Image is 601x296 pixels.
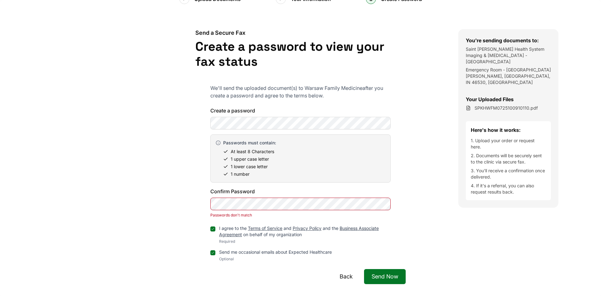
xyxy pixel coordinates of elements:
[471,126,546,134] h4: Here's how it works:
[219,249,332,255] label: Send me occasional emails about Expected Healthcare
[293,226,321,231] a: Privacy Policy
[471,153,546,165] li: 2. Documents will be securely sent to the clinic via secure fax.
[471,168,546,180] li: 3. You'll receive a confirmation once delivered.
[219,226,379,237] label: I agree to the and and the on behalf of my organization
[332,269,360,284] button: Back
[219,239,391,244] div: Required
[231,156,269,162] span: 1 upper case letter
[466,46,551,65] p: Saint [PERSON_NAME] Health System Imaging & [MEDICAL_DATA] - [GEOGRAPHIC_DATA]
[466,37,551,44] h3: You're sending documents to:
[471,138,546,150] li: 1. Upload your order or request here.
[466,67,551,86] p: Emergency Room - [GEOGRAPHIC_DATA][PERSON_NAME], [GEOGRAPHIC_DATA], IN 46530, [GEOGRAPHIC_DATA]
[223,140,276,146] span: Passwords must contain:
[210,107,391,114] label: Create a password
[231,148,274,155] span: At least 8 Characters
[195,29,406,37] h2: Send a Secure Fax
[219,257,332,262] div: Optional
[210,188,391,195] label: Confirm Password
[471,183,546,195] li: 4. If it's a referral, you can also request results back.
[231,171,249,177] span: 1 number
[231,164,268,170] span: 1 lower case letter
[210,84,391,99] p: We'll send the uploaded document(s) to Warsaw Family Medicine after you create a password and agr...
[195,39,406,69] h1: Create a password to view your fax status
[248,226,282,231] a: Terms of Service
[364,269,406,284] button: Send Now
[475,105,538,111] span: SPKHWFM0725100910110.pdf
[466,96,551,103] h3: Your Uploaded Files
[210,213,391,218] p: Passwords don't match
